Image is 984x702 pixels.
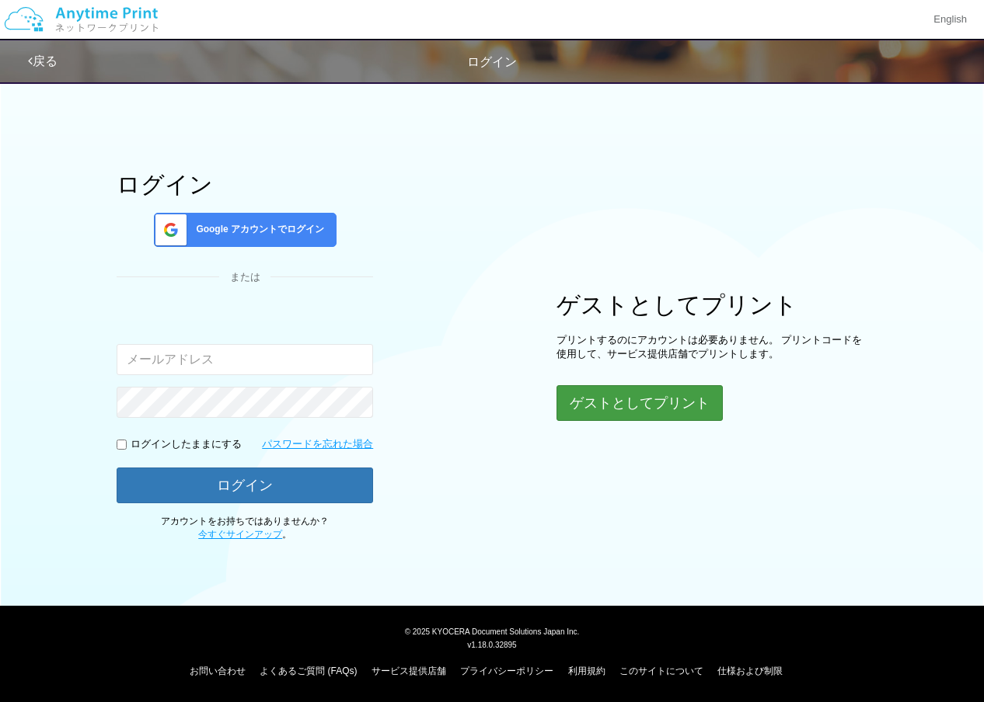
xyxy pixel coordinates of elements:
a: よくあるご質問 (FAQs) [260,666,357,676]
button: ゲストとしてプリント [557,385,723,421]
h1: ゲストとしてプリント [557,292,867,318]
h1: ログイン [117,172,373,197]
a: 戻る [28,54,58,68]
span: ログイン [467,55,517,68]
span: © 2025 KYOCERA Document Solutions Japan Inc. [405,626,580,636]
p: アカウントをお持ちではありませんか？ [117,515,373,541]
span: 。 [198,529,291,540]
div: または [117,270,373,285]
span: v1.18.0.32895 [467,640,516,649]
a: プライバシーポリシー [460,666,553,676]
a: お問い合わせ [190,666,246,676]
a: サービス提供店舗 [372,666,446,676]
a: 利用規約 [568,666,605,676]
a: 今すぐサインアップ [198,529,282,540]
button: ログイン [117,467,373,503]
span: Google アカウントでログイン [190,223,324,236]
a: パスワードを忘れた場合 [262,437,373,452]
input: メールアドレス [117,344,373,375]
p: ログインしたままにする [131,437,242,452]
a: このサイトについて [619,666,703,676]
p: プリントするのにアカウントは必要ありません。 プリントコードを使用して、サービス提供店舗でプリントします。 [557,333,867,362]
a: 仕様および制限 [717,666,783,676]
